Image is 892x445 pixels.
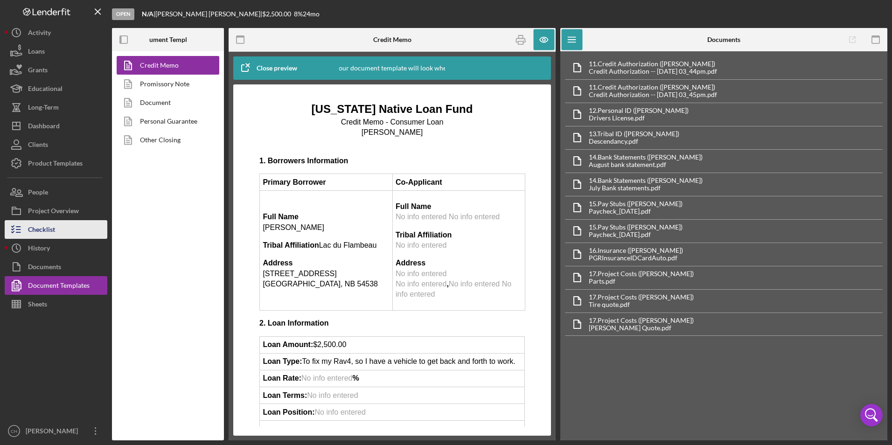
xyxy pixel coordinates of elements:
button: Checklist [5,220,107,239]
button: History [5,239,107,257]
div: 15. Pay Stubs ([PERSON_NAME]) [589,200,683,208]
div: This is how your document template will look when completed [302,56,482,80]
div: $2,500.00 [262,10,294,18]
div: Documents [28,257,61,278]
div: 17. Project Costs ([PERSON_NAME]) [589,293,694,301]
div: 16. Insurance ([PERSON_NAME]) [589,247,683,254]
div: Checklist [28,220,55,241]
button: CH[PERSON_NAME] [5,422,107,440]
button: Product Templates [5,154,107,173]
div: Open [112,8,134,20]
a: Personal Guarantee [117,112,215,131]
b: Documents [707,36,740,43]
button: Close preview [233,59,307,77]
button: Dashboard [5,117,107,135]
div: Close preview [257,59,297,77]
div: Paycheck_[DATE].pdf [589,231,683,238]
div: Loans [28,42,45,63]
div: Parts.pdf [589,278,694,285]
div: 11. Credit Authorization ([PERSON_NAME]) [589,83,717,91]
a: Promissory Note [117,75,215,93]
div: Descendancy.pdf [589,138,679,145]
div: PGRInsuranceIDCardAuto.pdf [589,254,683,262]
div: [PERSON_NAME] [PERSON_NAME] | [155,10,262,18]
div: 8 % [294,10,303,18]
iframe: Rich Text Area [252,94,532,426]
div: Credit Authorization -- [DATE] 03_45pm.pdf [589,91,717,98]
div: August bank statement.pdf [589,161,703,168]
div: | [142,10,155,18]
div: July Bank statements.pdf [589,184,703,192]
div: Activity [28,23,51,44]
div: Paycheck_[DATE].pdf [589,208,683,215]
a: Long-Term [5,98,107,117]
div: 12. Personal ID ([PERSON_NAME]) [589,107,689,114]
div: Document Templates [28,276,90,297]
text: CH [11,429,17,434]
div: [PERSON_NAME] Quote.pdf [589,324,694,332]
button: People [5,183,107,202]
a: Credit Memo [117,56,215,75]
div: 13. Tribal ID ([PERSON_NAME]) [589,130,679,138]
div: 17. Project Costs ([PERSON_NAME]) [589,270,694,278]
div: [PERSON_NAME] [23,422,84,443]
div: Educational [28,79,63,100]
button: Document Templates [5,276,107,295]
div: Dashboard [28,117,60,138]
div: Clients [28,135,48,156]
div: 17. Project Costs ([PERSON_NAME]) [589,317,694,324]
div: 24 mo [303,10,320,18]
b: Credit Memo [373,36,411,43]
div: Grants [28,61,48,82]
button: Project Overview [5,202,107,220]
div: Sheets [28,295,47,316]
button: Documents [5,257,107,276]
button: Grants [5,61,107,79]
div: 15. Pay Stubs ([PERSON_NAME]) [589,223,683,231]
div: Drivers License.pdf [589,114,689,122]
button: Activity [5,23,107,42]
div: Long-Term [28,98,59,119]
div: Tire quote.pdf [589,301,694,308]
b: N/A [142,10,153,18]
b: Document Templates [138,36,199,43]
button: Clients [5,135,107,154]
div: 11. Credit Authorization ([PERSON_NAME]) [589,60,717,68]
